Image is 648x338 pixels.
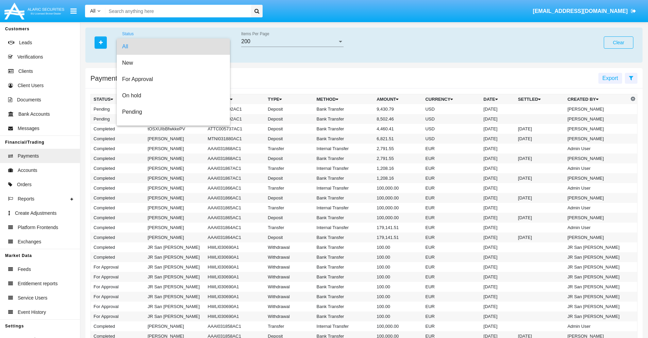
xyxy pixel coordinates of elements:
span: Pending [122,104,225,120]
span: New [122,55,225,71]
span: For Approval [122,71,225,87]
span: On hold [122,87,225,104]
span: Rejected [122,120,225,136]
span: All [122,38,225,55]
